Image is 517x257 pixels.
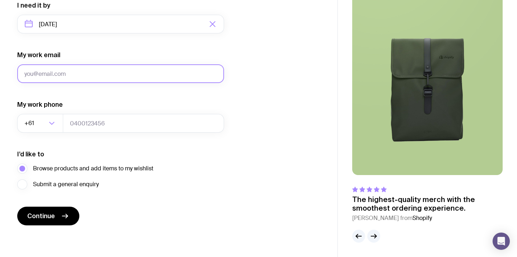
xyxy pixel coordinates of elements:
[17,51,60,59] label: My work email
[36,114,47,133] input: Search for option
[17,207,79,225] button: Continue
[63,114,224,133] input: 0400123456
[17,64,224,83] input: you@email.com
[17,150,44,159] label: I’d like to
[17,100,63,109] label: My work phone
[33,164,153,173] span: Browse products and add items to my wishlist
[17,1,50,10] label: I need it by
[17,114,63,133] div: Search for option
[33,180,99,189] span: Submit a general enquiry
[352,195,503,212] p: The highest-quality merch with the smoothest ordering experience.
[493,233,510,250] div: Open Intercom Messenger
[352,214,503,222] cite: [PERSON_NAME] from
[27,212,55,220] span: Continue
[17,15,224,33] input: Select a target date
[24,114,36,133] span: +61
[413,214,432,222] span: Shopify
